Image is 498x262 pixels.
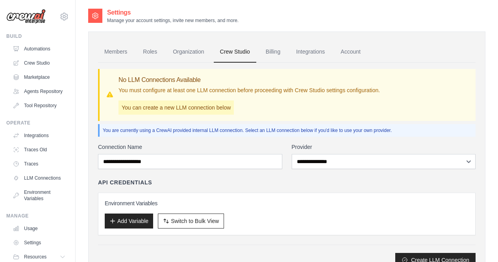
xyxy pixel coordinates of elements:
[105,214,153,229] button: Add Variable
[98,143,282,151] label: Connection Name
[9,186,69,205] a: Environment Variables
[98,41,133,63] a: Members
[98,178,152,186] h4: API Credentials
[118,100,234,115] p: You can create a new LLM connection below
[6,120,69,126] div: Operate
[6,33,69,39] div: Build
[137,41,163,63] a: Roles
[9,172,69,184] a: LLM Connections
[9,71,69,84] a: Marketplace
[171,217,219,225] span: Switch to Bulk View
[6,213,69,219] div: Manage
[290,41,331,63] a: Integrations
[9,158,69,170] a: Traces
[9,85,69,98] a: Agents Repository
[24,254,46,260] span: Resources
[9,222,69,235] a: Usage
[107,8,239,17] h2: Settings
[9,129,69,142] a: Integrations
[6,9,46,24] img: Logo
[9,43,69,55] a: Automations
[158,214,224,229] button: Switch to Bulk View
[118,86,380,94] p: You must configure at least one LLM connection before proceeding with Crew Studio settings config...
[292,143,476,151] label: Provider
[259,41,287,63] a: Billing
[9,236,69,249] a: Settings
[214,41,256,63] a: Crew Studio
[167,41,210,63] a: Organization
[103,127,472,134] p: You are currently using a CrewAI provided internal LLM connection. Select an LLM connection below...
[118,75,380,85] h3: No LLM Connections Available
[107,17,239,24] p: Manage your account settings, invite new members, and more.
[9,143,69,156] a: Traces Old
[9,57,69,69] a: Crew Studio
[334,41,367,63] a: Account
[105,199,469,207] h3: Environment Variables
[9,99,69,112] a: Tool Repository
